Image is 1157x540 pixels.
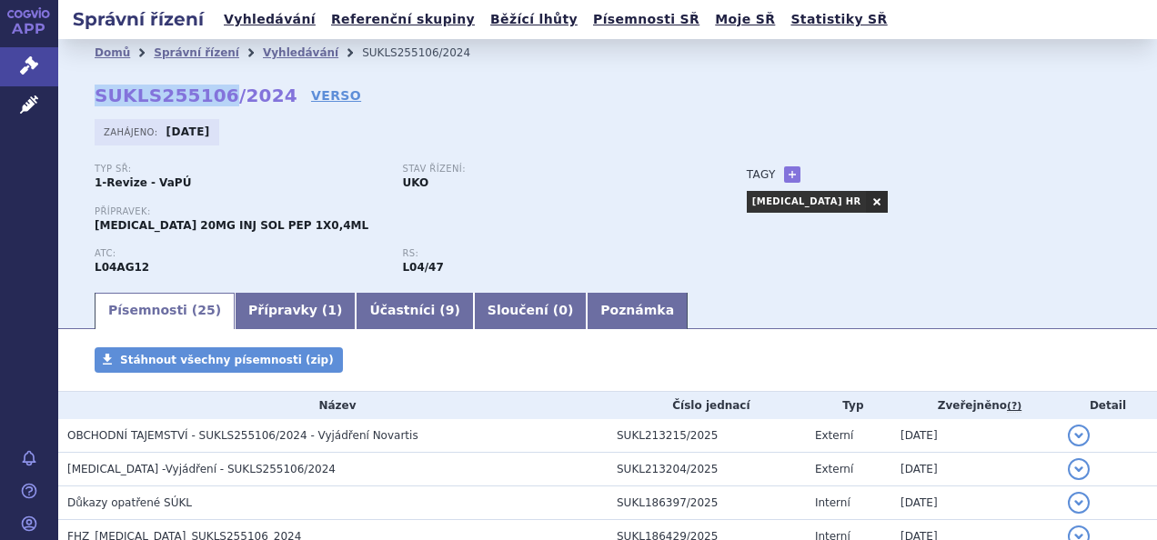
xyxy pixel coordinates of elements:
[891,486,1059,520] td: [DATE]
[891,419,1059,453] td: [DATE]
[67,429,418,442] span: OBCHODNÍ TAJEMSTVÍ - SUKLS255106/2024 - Vyjádření Novartis
[58,6,218,32] h2: Správní řízení
[402,248,691,259] p: RS:
[67,496,192,509] span: Důkazy opatřené SÚKL
[326,7,480,32] a: Referenční skupiny
[95,206,710,217] p: Přípravek:
[815,429,853,442] span: Externí
[815,463,853,475] span: Externí
[474,293,587,329] a: Sloučení (0)
[356,293,473,329] a: Účastníci (9)
[402,261,443,274] strong: léčivé přípravky s obsahem léčivé látky ofatumumab (ATC L04AA52)
[608,392,806,419] th: Číslo jednací
[95,248,384,259] p: ATC:
[154,46,239,59] a: Správní řízení
[747,191,866,213] a: [MEDICAL_DATA] HR
[95,261,149,274] strong: OFATUMUMAB
[95,164,384,175] p: Typ SŘ:
[95,85,297,106] strong: SUKLS255106/2024
[95,347,343,373] a: Stáhnout všechny písemnosti (zip)
[166,125,210,138] strong: [DATE]
[402,176,428,189] strong: UKO
[1068,492,1090,514] button: detail
[402,164,691,175] p: Stav řízení:
[588,7,705,32] a: Písemnosti SŘ
[95,219,368,232] span: [MEDICAL_DATA] 20MG INJ SOL PEP 1X0,4ML
[785,7,892,32] a: Statistiky SŘ
[327,303,337,317] span: 1
[815,496,850,509] span: Interní
[806,392,891,419] th: Typ
[891,453,1059,486] td: [DATE]
[197,303,215,317] span: 25
[608,486,806,520] td: SUKL186397/2025
[311,86,361,105] a: VERSO
[95,293,235,329] a: Písemnosti (25)
[608,453,806,486] td: SUKL213204/2025
[587,293,688,329] a: Poznámka
[67,463,336,475] span: Ofatumumab -Vyjádření - SUKLS255106/2024
[95,176,191,189] strong: 1-Revize - VaPÚ
[485,7,583,32] a: Běžící lhůty
[235,293,356,329] a: Přípravky (1)
[1059,392,1157,419] th: Detail
[1068,425,1090,446] button: detail
[263,46,338,59] a: Vyhledávání
[747,164,776,185] h3: Tagy
[709,7,780,32] a: Moje SŘ
[891,392,1059,419] th: Zveřejněno
[104,125,161,139] span: Zahájeno:
[120,354,334,366] span: Stáhnout všechny písemnosti (zip)
[1007,400,1021,413] abbr: (?)
[218,7,321,32] a: Vyhledávání
[446,303,455,317] span: 9
[784,166,800,183] a: +
[608,419,806,453] td: SUKL213215/2025
[95,46,130,59] a: Domů
[362,39,494,66] li: SUKLS255106/2024
[58,392,608,419] th: Název
[558,303,568,317] span: 0
[1068,458,1090,480] button: detail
